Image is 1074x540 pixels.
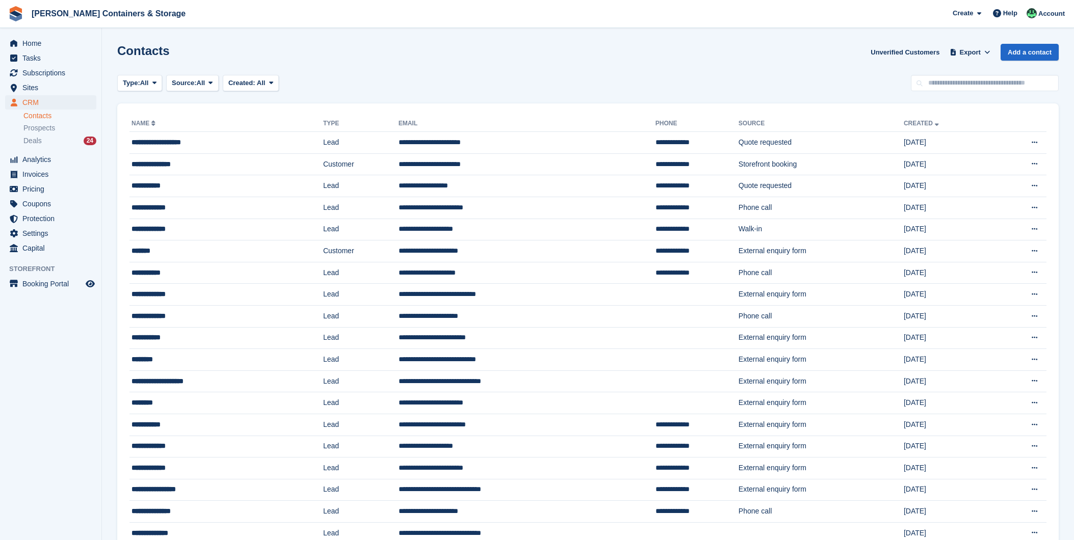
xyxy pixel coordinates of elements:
td: [DATE] [904,457,994,479]
a: Created [904,120,941,127]
td: Lead [323,349,399,371]
span: Account [1038,9,1065,19]
span: All [197,78,205,88]
td: [DATE] [904,392,994,414]
a: menu [5,36,96,50]
th: Email [399,116,656,132]
a: menu [5,241,96,255]
td: External enquiry form [739,479,904,501]
a: [PERSON_NAME] Containers & Storage [28,5,190,22]
td: Lead [323,284,399,306]
th: Source [739,116,904,132]
span: Invoices [22,167,84,181]
span: Protection [22,211,84,226]
td: Lead [323,479,399,501]
td: External enquiry form [739,436,904,457]
td: Phone call [739,501,904,523]
span: Source: [172,78,196,88]
td: [DATE] [904,284,994,306]
td: Quote requested [739,175,904,197]
span: Deals [23,136,42,146]
a: menu [5,211,96,226]
span: Settings [22,226,84,240]
td: Lead [323,370,399,392]
td: External enquiry form [739,392,904,414]
a: menu [5,277,96,291]
td: [DATE] [904,132,994,154]
img: stora-icon-8386f47178a22dfd0bd8f6a31ec36ba5ce8667c1dd55bd0f319d3a0aa187defe.svg [8,6,23,21]
td: [DATE] [904,349,994,371]
td: Lead [323,457,399,479]
td: Lead [323,392,399,414]
button: Export [948,44,992,61]
td: [DATE] [904,370,994,392]
span: CRM [22,95,84,110]
button: Created: All [223,75,279,92]
h1: Contacts [117,44,170,58]
td: [DATE] [904,153,994,175]
td: External enquiry form [739,240,904,262]
a: Name [132,120,158,127]
td: Lead [323,197,399,219]
th: Type [323,116,399,132]
span: Created: [228,79,255,87]
td: [DATE] [904,175,994,197]
td: External enquiry form [739,284,904,306]
a: Preview store [84,278,96,290]
td: External enquiry form [739,414,904,436]
a: menu [5,197,96,211]
span: Storefront [9,264,101,274]
td: External enquiry form [739,327,904,349]
a: Deals 24 [23,136,96,146]
span: Sites [22,80,84,95]
a: menu [5,226,96,240]
span: Booking Portal [22,277,84,291]
button: Source: All [166,75,219,92]
span: Create [953,8,973,18]
a: Unverified Customers [867,44,944,61]
td: Lead [323,305,399,327]
td: External enquiry form [739,370,904,392]
td: [DATE] [904,305,994,327]
td: [DATE] [904,501,994,523]
a: menu [5,66,96,80]
button: Type: All [117,75,162,92]
td: Lead [323,219,399,240]
th: Phone [656,116,739,132]
td: Customer [323,153,399,175]
a: menu [5,80,96,95]
td: Storefront booking [739,153,904,175]
td: Lead [323,262,399,284]
td: Quote requested [739,132,904,154]
span: Help [1003,8,1017,18]
td: [DATE] [904,197,994,219]
td: Lead [323,501,399,523]
td: Lead [323,132,399,154]
a: Prospects [23,123,96,133]
span: All [257,79,266,87]
a: menu [5,167,96,181]
a: Contacts [23,111,96,121]
a: menu [5,152,96,167]
a: Add a contact [1001,44,1059,61]
td: Customer [323,240,399,262]
td: [DATE] [904,414,994,436]
td: Lead [323,327,399,349]
td: Lead [323,436,399,457]
span: Export [960,47,981,58]
td: [DATE] [904,436,994,457]
td: External enquiry form [739,457,904,479]
td: Phone call [739,262,904,284]
div: 24 [84,137,96,145]
td: Lead [323,414,399,436]
td: External enquiry form [739,349,904,371]
span: Analytics [22,152,84,167]
span: Capital [22,241,84,255]
td: [DATE] [904,262,994,284]
span: Pricing [22,182,84,196]
img: Arjun Preetham [1027,8,1037,18]
span: Home [22,36,84,50]
td: [DATE] [904,479,994,501]
span: Subscriptions [22,66,84,80]
span: Coupons [22,197,84,211]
